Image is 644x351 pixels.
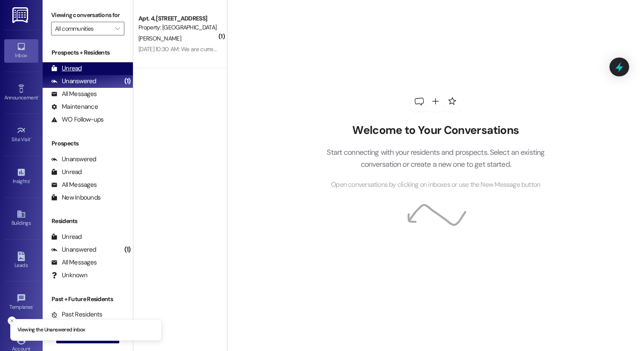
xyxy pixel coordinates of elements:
p: Viewing the Unanswered inbox [17,326,85,334]
div: Apt. 4, [STREET_ADDRESS] [138,14,217,23]
span: [PERSON_NAME] [138,35,181,42]
div: Unread [51,168,82,177]
div: Prospects [43,139,133,148]
span: • [38,93,39,99]
input: All communities [55,22,111,35]
h2: Welcome to Your Conversations [314,124,558,137]
a: Leads [4,249,38,272]
div: Maintenance [51,102,98,111]
div: Unanswered [51,245,96,254]
div: [DATE] 10:30 AM: We are currently closed. We will respond during business hours. [138,45,339,53]
div: Unread [51,232,82,241]
a: Buildings [4,207,38,230]
i:  [115,25,120,32]
div: (1) [122,75,133,88]
span: Open conversations by clicking on inboxes or use the New Message button [331,180,540,190]
div: Unanswered [51,77,96,86]
div: Past Residents [51,310,103,319]
button: Close toast [8,316,16,325]
img: ResiDesk Logo [12,7,30,23]
label: Viewing conversations for [51,9,124,22]
p: Start connecting with your residents and prospects. Select an existing conversation or create a n... [314,146,558,171]
div: Prospects + Residents [43,48,133,57]
div: Past + Future Residents [43,295,133,304]
span: • [33,303,34,309]
div: New Inbounds [51,193,101,202]
a: Templates • [4,291,38,314]
div: (1) [122,243,133,256]
div: Property: [GEOGRAPHIC_DATA] [138,23,217,32]
a: Insights • [4,165,38,188]
a: Site Visit • [4,123,38,146]
span: • [29,177,31,183]
div: Residents [43,217,133,226]
div: All Messages [51,258,97,267]
a: Inbox [4,39,38,62]
div: All Messages [51,180,97,189]
div: All Messages [51,90,97,99]
div: WO Follow-ups [51,115,103,124]
span: • [31,135,32,141]
div: Unknown [51,271,87,280]
div: Unread [51,64,82,73]
div: Unanswered [51,155,96,164]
